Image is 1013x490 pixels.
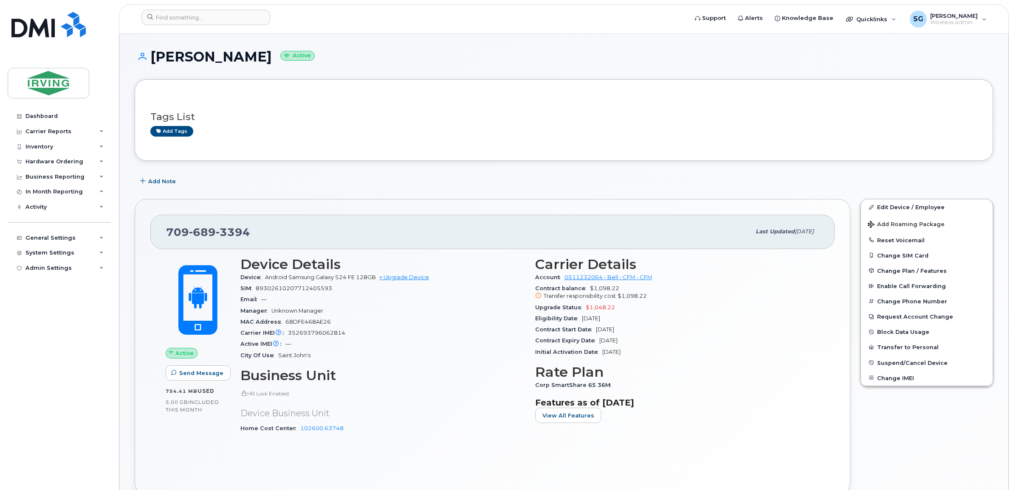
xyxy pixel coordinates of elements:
span: 754.41 MB [166,388,198,394]
span: Account [535,274,564,280]
span: [DATE] [795,228,814,235]
h3: Device Details [240,257,525,272]
button: Change IMEI [861,370,993,386]
span: included this month [166,399,219,413]
span: View All Features [542,412,594,420]
span: [DATE] [596,326,614,333]
span: [DATE] [602,349,621,355]
span: Transfer responsibility cost [544,293,616,299]
p: Device Business Unit [240,407,525,420]
span: 352693796062814 [288,330,345,336]
span: SIM [240,285,256,291]
span: City Of Use [240,352,278,358]
span: Contract balance [535,285,590,291]
span: Initial Activation Date [535,349,602,355]
a: Edit Device / Employee [861,199,993,215]
span: Change Plan / Features [877,267,947,274]
span: Carrier IMEI [240,330,288,336]
span: — [261,296,267,302]
span: Add Roaming Package [868,221,945,229]
button: Send Message [166,365,231,381]
span: Email [240,296,261,302]
small: Active [280,51,315,61]
span: 68DFE468AE26 [285,319,331,325]
h3: Carrier Details [535,257,820,272]
span: Last updated [756,228,795,235]
span: Contract Start Date [535,326,596,333]
span: [DATE] [599,337,618,344]
span: MAC Address [240,319,285,325]
span: 689 [189,226,216,238]
span: Active IMEI [240,341,285,347]
button: Add Note [135,174,183,189]
span: 709 [166,226,250,238]
span: Contract Expiry Date [535,337,599,344]
span: — [285,341,291,347]
span: $1,048.22 [586,304,615,311]
button: Add Roaming Package [861,215,993,232]
span: used [198,388,214,394]
button: Suspend/Cancel Device [861,355,993,370]
span: Enable Call Forwarding [877,283,946,289]
span: $1,098.22 [535,285,820,300]
span: Eligibility Date [535,315,582,322]
span: Manager [240,308,271,314]
a: + Upgrade Device [379,274,429,280]
a: 102600.63748 [300,425,344,431]
span: Corp SmartShare 65 36M [535,382,615,388]
span: Send Message [179,369,223,377]
h1: [PERSON_NAME] [135,49,993,64]
button: Change Phone Number [861,294,993,309]
span: 5.00 GB [166,399,188,405]
span: 3394 [216,226,250,238]
span: [DATE] [582,315,600,322]
button: Enable Call Forwarding [861,278,993,294]
button: Change SIM Card [861,248,993,263]
button: Transfer to Personal [861,339,993,355]
button: Block Data Usage [861,324,993,339]
span: Saint John's [278,352,310,358]
button: View All Features [535,408,601,423]
a: 0511232064 - Bell - CFM - CFM [564,274,652,280]
h3: Features as of [DATE] [535,398,820,408]
span: Unknown Manager [271,308,323,314]
span: Device [240,274,265,280]
span: $1,098.22 [618,293,647,299]
span: Suspend/Cancel Device [877,359,948,366]
span: Upgrade Status [535,304,586,311]
span: Android Samsung Galaxy S24 FE 128GB [265,274,376,280]
h3: Tags List [150,112,977,122]
span: Active [175,349,194,357]
span: 89302610207712405593 [256,285,332,291]
p: HR Lock Enabled [240,390,525,397]
span: Add Note [148,177,176,185]
span: Home Cost Center [240,425,300,431]
h3: Rate Plan [535,364,820,380]
button: Reset Voicemail [861,232,993,248]
h3: Business Unit [240,368,525,383]
button: Change Plan / Features [861,263,993,278]
button: Request Account Change [861,309,993,324]
a: Add tags [150,126,193,137]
